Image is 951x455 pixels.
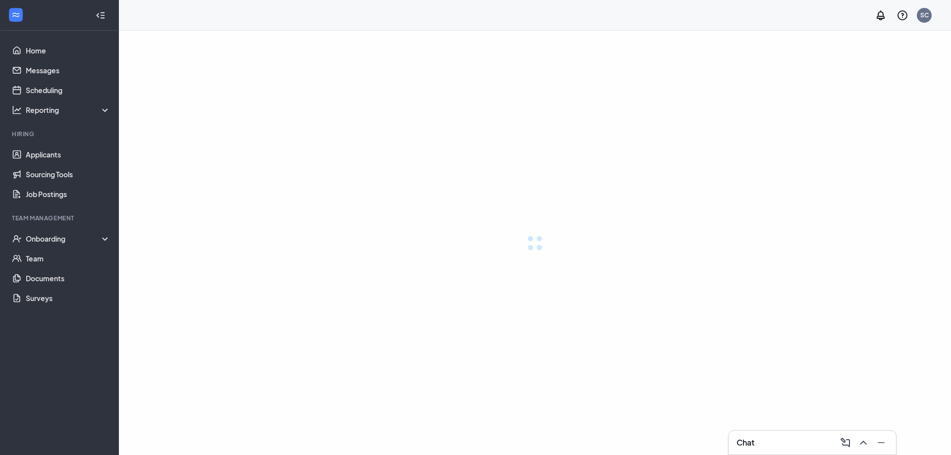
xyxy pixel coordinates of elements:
[12,105,22,115] svg: Analysis
[96,10,106,20] svg: Collapse
[920,11,929,19] div: SC
[872,435,888,451] button: Minimize
[11,10,21,20] svg: WorkstreamLogo
[26,80,110,100] a: Scheduling
[897,9,908,21] svg: QuestionInfo
[26,184,110,204] a: Job Postings
[12,214,108,222] div: Team Management
[26,234,111,244] div: Onboarding
[26,288,110,308] a: Surveys
[737,437,754,448] h3: Chat
[12,234,22,244] svg: UserCheck
[26,268,110,288] a: Documents
[875,437,887,449] svg: Minimize
[26,105,111,115] div: Reporting
[26,164,110,184] a: Sourcing Tools
[875,9,887,21] svg: Notifications
[854,435,870,451] button: ChevronUp
[26,41,110,60] a: Home
[26,60,110,80] a: Messages
[857,437,869,449] svg: ChevronUp
[12,130,108,138] div: Hiring
[26,145,110,164] a: Applicants
[837,435,852,451] button: ComposeMessage
[26,249,110,268] a: Team
[840,437,851,449] svg: ComposeMessage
